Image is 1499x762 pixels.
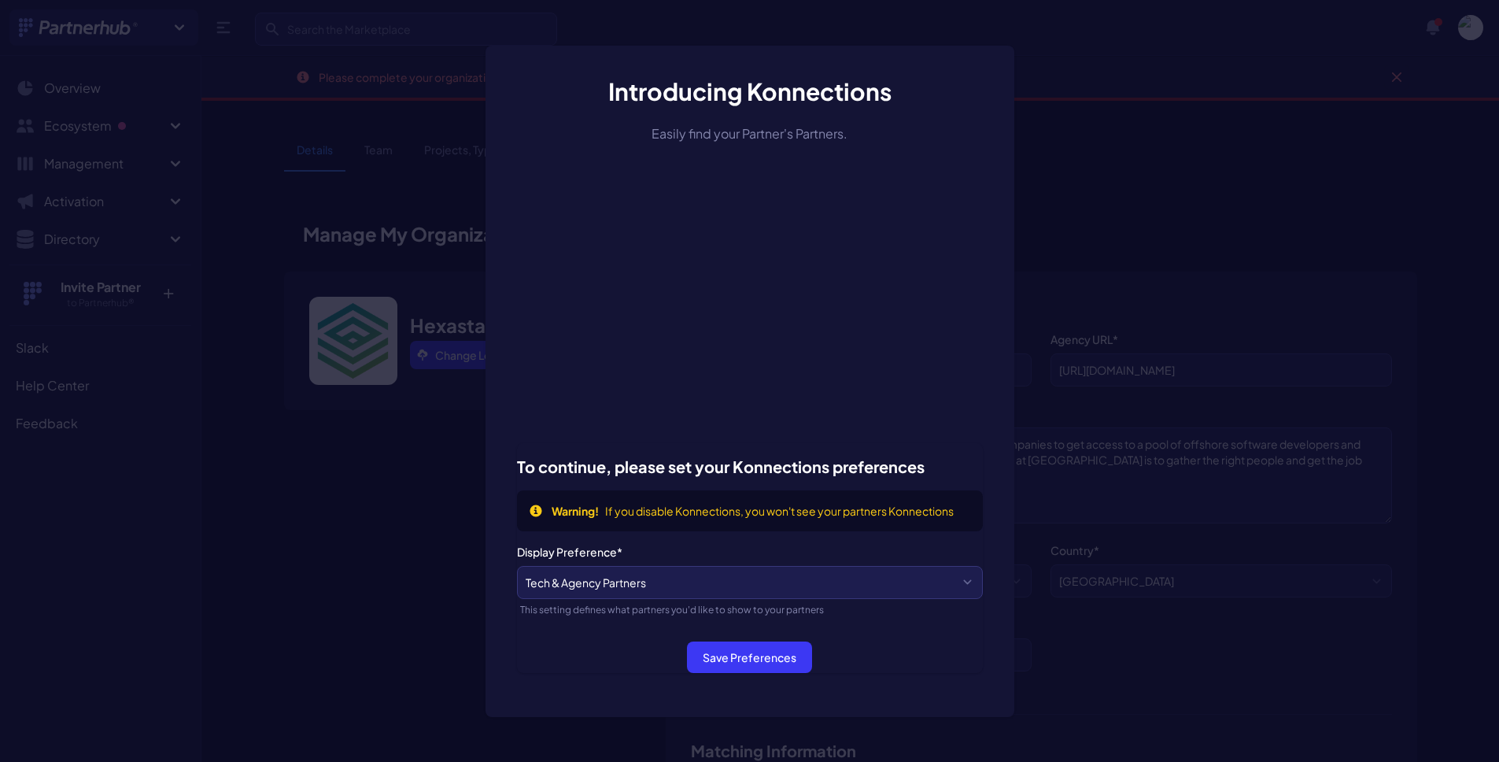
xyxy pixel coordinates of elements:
[517,124,983,143] div: Easily find your Partner's Partners.
[520,604,983,616] div: This setting defines what partners you'd like to show to your partners
[517,456,983,478] h3: To continue, please set your Konnections preferences
[552,504,599,518] span: Warning!
[517,77,983,105] h3: Introducing Konnections
[687,642,812,673] button: Save Preferences
[552,503,954,519] div: If you disable Konnections, you won't see your partners Konnections
[517,544,983,560] label: Display Preference*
